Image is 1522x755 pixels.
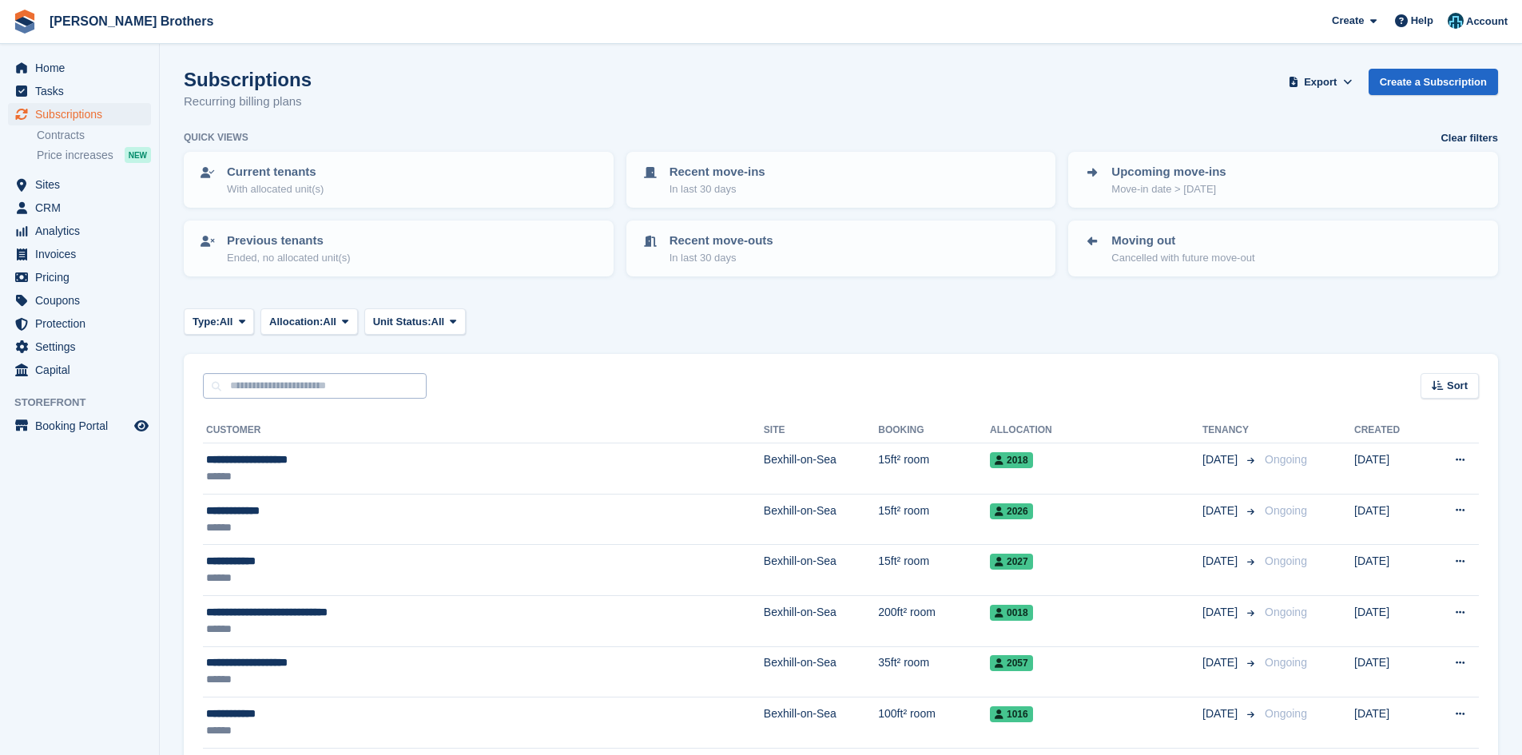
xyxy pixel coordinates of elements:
p: Moving out [1111,232,1254,250]
td: 15ft² room [878,494,990,545]
span: Coupons [35,289,131,312]
span: Settings [35,336,131,358]
span: [DATE] [1202,503,1241,519]
span: 1016 [990,706,1033,722]
p: In last 30 days [670,250,773,266]
a: Current tenants With allocated unit(s) [185,153,612,206]
span: Invoices [35,243,131,265]
p: Recurring billing plans [184,93,312,111]
button: Unit Status: All [364,308,466,335]
span: Capital [35,359,131,381]
a: Contracts [37,128,151,143]
a: Create a Subscription [1369,69,1498,95]
a: menu [8,359,151,381]
th: Allocation [990,418,1202,443]
td: Bexhill-on-Sea [764,646,878,697]
p: Cancelled with future move-out [1111,250,1254,266]
th: Site [764,418,878,443]
td: [DATE] [1354,646,1426,697]
div: NEW [125,147,151,163]
span: Sites [35,173,131,196]
a: menu [8,220,151,242]
th: Booking [878,418,990,443]
td: [DATE] [1354,443,1426,495]
p: Move-in date > [DATE] [1111,181,1226,197]
a: Previous tenants Ended, no allocated unit(s) [185,222,612,275]
td: 35ft² room [878,646,990,697]
td: 15ft² room [878,443,990,495]
td: Bexhill-on-Sea [764,545,878,596]
span: Ongoing [1265,707,1307,720]
p: Current tenants [227,163,324,181]
td: Bexhill-on-Sea [764,443,878,495]
a: Clear filters [1441,130,1498,146]
span: 0018 [990,605,1033,621]
td: 100ft² room [878,697,990,749]
td: Bexhill-on-Sea [764,595,878,646]
a: menu [8,57,151,79]
td: 15ft² room [878,545,990,596]
span: Ongoing [1265,656,1307,669]
a: menu [8,312,151,335]
td: 200ft² room [878,595,990,646]
span: Create [1332,13,1364,29]
a: menu [8,197,151,219]
a: Preview store [132,416,151,435]
a: Recent move-outs In last 30 days [628,222,1055,275]
span: [DATE] [1202,705,1241,722]
td: [DATE] [1354,697,1426,749]
a: menu [8,289,151,312]
span: [DATE] [1202,654,1241,671]
a: menu [8,103,151,125]
td: Bexhill-on-Sea [764,494,878,545]
p: Recent move-ins [670,163,765,181]
span: Sort [1447,378,1468,394]
a: menu [8,80,151,102]
span: Subscriptions [35,103,131,125]
span: Storefront [14,395,159,411]
span: 2027 [990,554,1033,570]
th: Created [1354,418,1426,443]
img: stora-icon-8386f47178a22dfd0bd8f6a31ec36ba5ce8667c1dd55bd0f319d3a0aa187defe.svg [13,10,37,34]
span: All [431,314,445,330]
span: [DATE] [1202,451,1241,468]
p: Upcoming move-ins [1111,163,1226,181]
a: [PERSON_NAME] Brothers [43,8,220,34]
th: Tenancy [1202,418,1258,443]
a: menu [8,336,151,358]
span: [DATE] [1202,553,1241,570]
a: Moving out Cancelled with future move-out [1070,222,1496,275]
span: Pricing [35,266,131,288]
td: [DATE] [1354,494,1426,545]
button: Export [1286,69,1356,95]
span: 2057 [990,655,1033,671]
p: Previous tenants [227,232,351,250]
a: menu [8,173,151,196]
span: Booking Portal [35,415,131,437]
td: Bexhill-on-Sea [764,697,878,749]
span: All [220,314,233,330]
a: Recent move-ins In last 30 days [628,153,1055,206]
span: 2026 [990,503,1033,519]
span: Price increases [37,148,113,163]
span: Ongoing [1265,606,1307,618]
td: [DATE] [1354,545,1426,596]
p: With allocated unit(s) [227,181,324,197]
img: Helen Eldridge [1448,13,1464,29]
span: 2018 [990,452,1033,468]
p: Ended, no allocated unit(s) [227,250,351,266]
span: Unit Status: [373,314,431,330]
th: Customer [203,418,764,443]
span: Protection [35,312,131,335]
a: menu [8,243,151,265]
span: Account [1466,14,1508,30]
span: Help [1411,13,1433,29]
span: Ongoing [1265,504,1307,517]
span: Type: [193,314,220,330]
span: Analytics [35,220,131,242]
span: Allocation: [269,314,323,330]
span: Tasks [35,80,131,102]
a: menu [8,415,151,437]
h1: Subscriptions [184,69,312,90]
p: Recent move-outs [670,232,773,250]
